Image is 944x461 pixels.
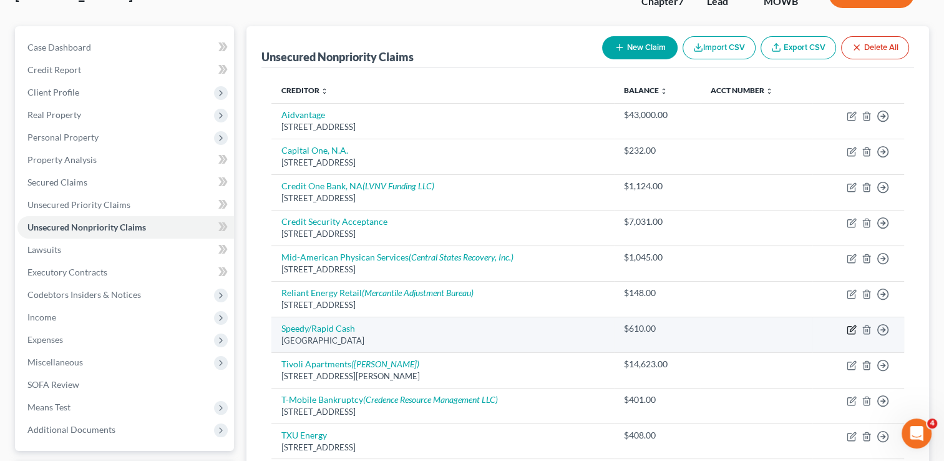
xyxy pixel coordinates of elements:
span: Codebtors Insiders & Notices [27,289,141,300]
div: $43,000.00 [624,109,691,121]
div: [STREET_ADDRESS] [281,228,604,240]
a: SOFA Review [17,374,234,396]
div: $401.00 [624,394,691,406]
a: Tivoli Apartments([PERSON_NAME]) [281,359,419,369]
span: Additional Documents [27,424,115,435]
i: (Central States Recovery, Inc.) [409,252,513,262]
div: $408.00 [624,429,691,442]
a: Case Dashboard [17,36,234,59]
a: Aidvantage [281,109,325,120]
button: Delete All [841,36,909,59]
i: (Mercantile Adjustment Bureau) [362,287,474,298]
div: $14,623.00 [624,358,691,370]
span: Property Analysis [27,154,97,165]
i: unfold_more [766,87,773,95]
a: Creditor unfold_more [281,86,328,95]
span: SOFA Review [27,379,79,390]
div: [STREET_ADDRESS][PERSON_NAME] [281,370,604,382]
span: Real Property [27,109,81,120]
a: Unsecured Priority Claims [17,194,234,216]
button: Import CSV [683,36,756,59]
div: $148.00 [624,287,691,299]
a: TXU Energy [281,430,327,440]
span: Lawsuits [27,244,61,255]
a: Unsecured Nonpriority Claims [17,216,234,239]
div: [STREET_ADDRESS] [281,192,604,204]
a: Mid-American Physican Services(Central States Recovery, Inc.) [281,252,513,262]
button: New Claim [602,36,678,59]
a: Property Analysis [17,149,234,171]
span: Income [27,312,56,322]
div: [STREET_ADDRESS] [281,157,604,169]
a: Secured Claims [17,171,234,194]
div: [GEOGRAPHIC_DATA] [281,335,604,347]
a: Balance unfold_more [624,86,668,95]
iframe: Intercom live chat [902,419,932,449]
i: unfold_more [660,87,668,95]
i: (Credence Resource Management LLC) [363,394,498,405]
span: Expenses [27,334,63,345]
span: Means Test [27,402,71,412]
div: [STREET_ADDRESS] [281,121,604,133]
a: Reliant Energy Retail(Mercantile Adjustment Bureau) [281,287,474,298]
i: unfold_more [321,87,328,95]
span: 4 [927,419,937,429]
span: Unsecured Priority Claims [27,199,130,210]
span: Credit Report [27,64,81,75]
a: Credit One Bank, NA(LVNV Funding LLC) [281,181,434,191]
span: Case Dashboard [27,42,91,52]
div: $7,031.00 [624,216,691,228]
a: Acct Number unfold_more [711,86,773,95]
div: $232.00 [624,144,691,157]
div: [STREET_ADDRESS] [281,442,604,454]
a: Export CSV [761,36,836,59]
div: [STREET_ADDRESS] [281,406,604,418]
a: Credit Report [17,59,234,81]
span: Personal Property [27,132,99,142]
i: (LVNV Funding LLC) [363,181,434,191]
div: $1,124.00 [624,180,691,192]
span: Secured Claims [27,177,87,187]
span: Executory Contracts [27,267,107,277]
a: Lawsuits [17,239,234,261]
a: Executory Contracts [17,261,234,284]
span: Unsecured Nonpriority Claims [27,222,146,232]
a: Credit Security Acceptance [281,216,387,227]
span: Miscellaneous [27,357,83,367]
a: Capital One, N.A. [281,145,348,156]
a: T-Mobile Bankruptcy(Credence Resource Management LLC) [281,394,498,405]
i: ([PERSON_NAME]) [351,359,419,369]
div: [STREET_ADDRESS] [281,299,604,311]
div: [STREET_ADDRESS] [281,264,604,275]
div: Unsecured Nonpriority Claims [261,49,414,64]
span: Client Profile [27,87,79,97]
a: Speedy/Rapid Cash [281,323,355,334]
div: $610.00 [624,322,691,335]
div: $1,045.00 [624,251,691,264]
